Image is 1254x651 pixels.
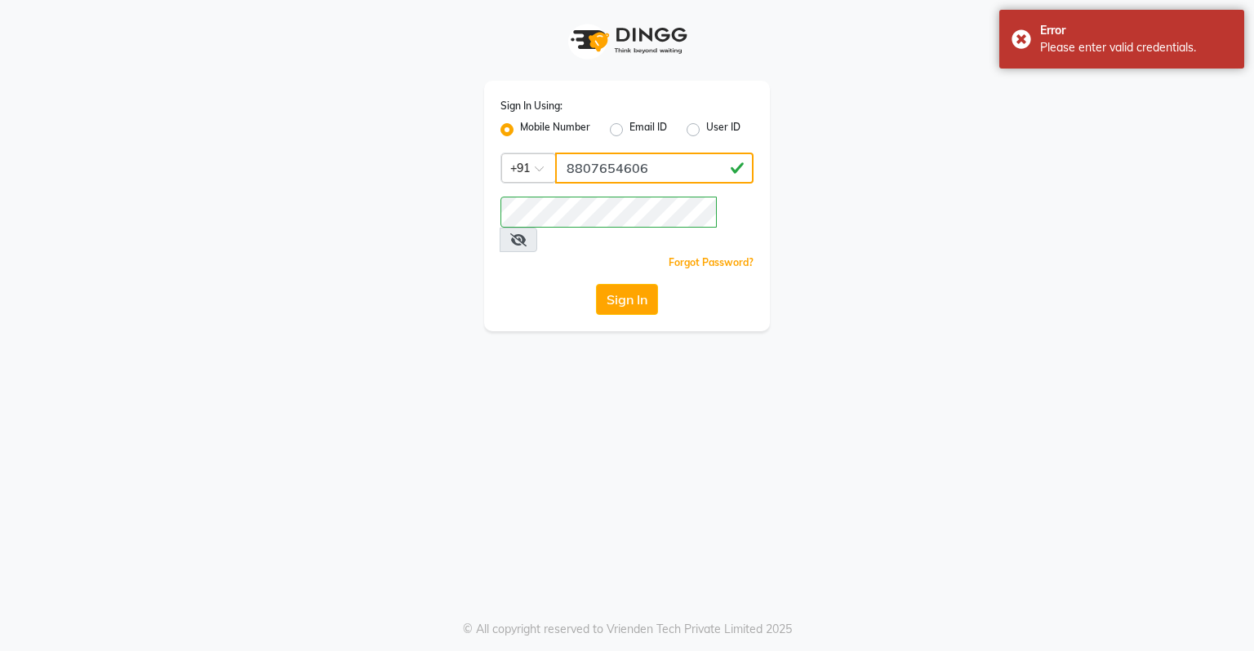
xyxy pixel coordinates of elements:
label: Sign In Using: [500,99,563,113]
button: Sign In [596,284,658,315]
img: logo1.svg [562,16,692,64]
label: User ID [706,120,740,139]
label: Email ID [629,120,667,139]
div: Please enter valid credentials. [1040,39,1232,56]
div: Error [1040,22,1232,39]
input: Username [500,197,717,228]
a: Forgot Password? [669,256,754,268]
label: Mobile Number [520,120,590,139]
input: Username [555,153,754,184]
